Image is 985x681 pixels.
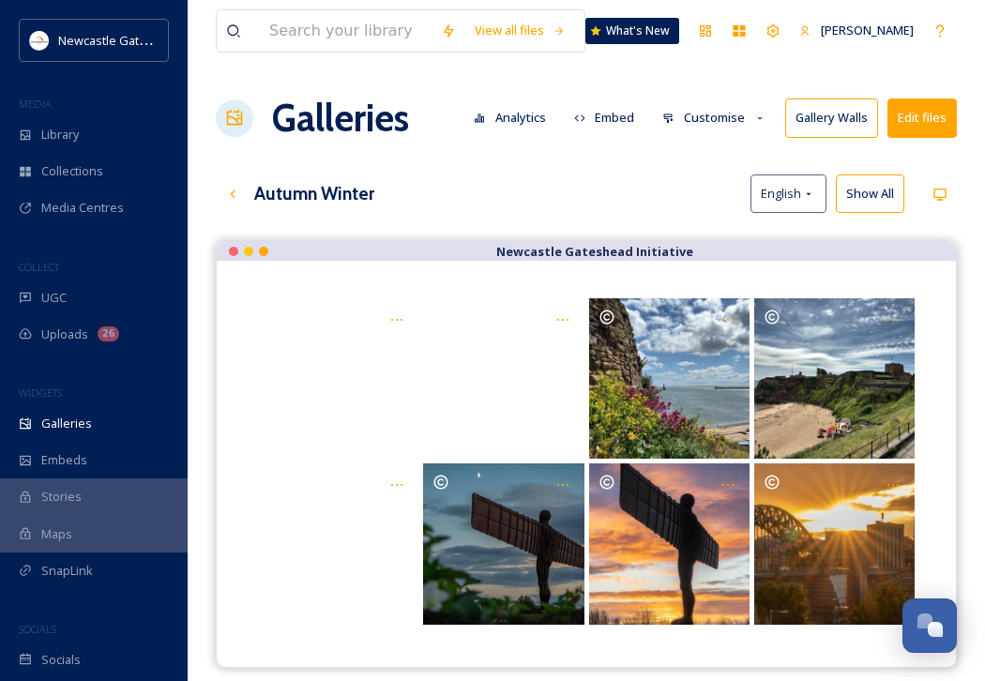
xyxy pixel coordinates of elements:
button: Open Chat [902,598,957,653]
span: WIDGETS [19,386,62,400]
span: COLLECT [19,260,59,274]
span: Socials [41,651,81,669]
a: Analytics [464,99,565,136]
button: Customise [653,99,776,136]
span: English [761,185,801,203]
a: Opens media popup. Media description: leereidphotography-17948002619867482.jpg. [421,463,586,624]
h3: Autumn Winter [254,180,374,207]
a: Opens media popup. Media description: rachel_r_walker-3817664.jpg. [586,298,751,459]
span: Library [41,126,79,144]
span: SOCIALS [19,622,56,636]
a: Opens media popup. Media description: alannoblene-4830153.mp4. [421,298,586,459]
a: Opens media popup. Media description: Great North Run. [255,298,420,459]
button: Gallery Walls [785,98,878,137]
span: Uploads [41,325,88,343]
a: Opens media popup. Media description: leereidphotography-18102901564555054.jpg. [751,463,917,624]
span: UGC [41,289,67,307]
a: What's New [585,18,679,44]
input: Search your library [260,10,432,52]
span: Stories [41,488,82,506]
a: Galleries [272,90,409,146]
span: Embeds [41,451,87,469]
a: [PERSON_NAME] [790,12,923,49]
span: Collections [41,162,103,180]
a: Opens media popup. Media description: rachel_r_walker-4429342.jpg. [751,298,917,459]
button: Show All [836,174,904,213]
a: View all files [465,12,575,49]
button: Analytics [464,99,555,136]
strong: Newcastle Gateshead Initiative [496,243,693,260]
div: 26 [98,326,119,341]
button: Edit files [887,98,957,137]
span: SnapLink [41,562,93,580]
span: Maps [41,525,72,543]
img: DqD9wEUd_400x400.jpg [30,31,49,50]
span: [PERSON_NAME] [821,22,914,38]
a: Opens media popup. Media description: rahulan_dairy-4543966.mp4. [255,463,420,624]
span: Newcastle Gateshead Initiative [58,31,231,49]
span: Galleries [41,415,92,432]
span: Media Centres [41,199,124,217]
button: Embed [565,99,644,136]
a: Opens media popup. Media description: leereidphotography-4587661.jpg. [586,463,751,624]
span: MEDIA [19,97,52,111]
